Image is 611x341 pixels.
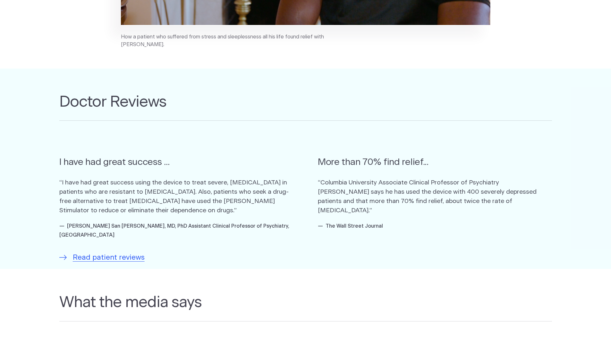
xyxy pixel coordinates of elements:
h2: What the media says [59,294,552,321]
a: Read patient reviews [59,252,145,263]
figcaption: How a patient who suffered from stress and sleeplessness all his life found relief with [PERSON_N... [121,33,329,49]
cite: — [PERSON_NAME] San [PERSON_NAME], MD, PhD Assistant Clinical Professor of Psychiatry, [GEOGRAPHI... [59,223,289,238]
cite: — The Wall Street Journal [318,223,383,229]
span: Read patient reviews [73,252,145,263]
h5: I have had great success ... [59,155,293,169]
p: “Columbia University Associate Clinical Professor of Psychiatry [PERSON_NAME] says he has used th... [318,178,552,215]
p: “I have had great success using the device to treat severe, [MEDICAL_DATA] in patients who are re... [59,178,293,215]
h2: Doctor Reviews [59,93,552,121]
h5: More than 70% find relief... [318,155,552,169]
